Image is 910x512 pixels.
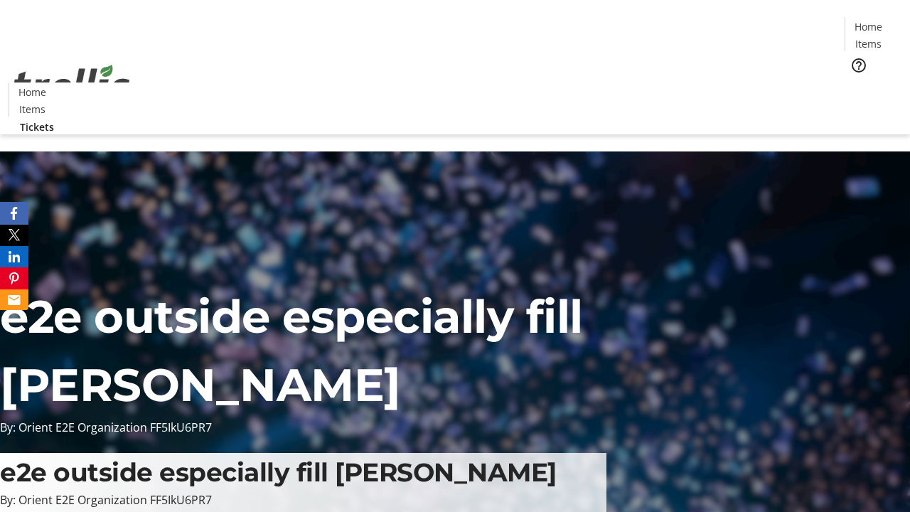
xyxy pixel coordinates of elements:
[845,36,891,51] a: Items
[9,85,55,100] a: Home
[18,85,46,100] span: Home
[855,19,882,34] span: Home
[845,51,873,80] button: Help
[856,82,890,97] span: Tickets
[9,102,55,117] a: Items
[9,119,65,134] a: Tickets
[855,36,882,51] span: Items
[20,119,54,134] span: Tickets
[9,49,135,120] img: Orient E2E Organization FF5IkU6PR7's Logo
[845,19,891,34] a: Home
[845,82,901,97] a: Tickets
[19,102,45,117] span: Items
